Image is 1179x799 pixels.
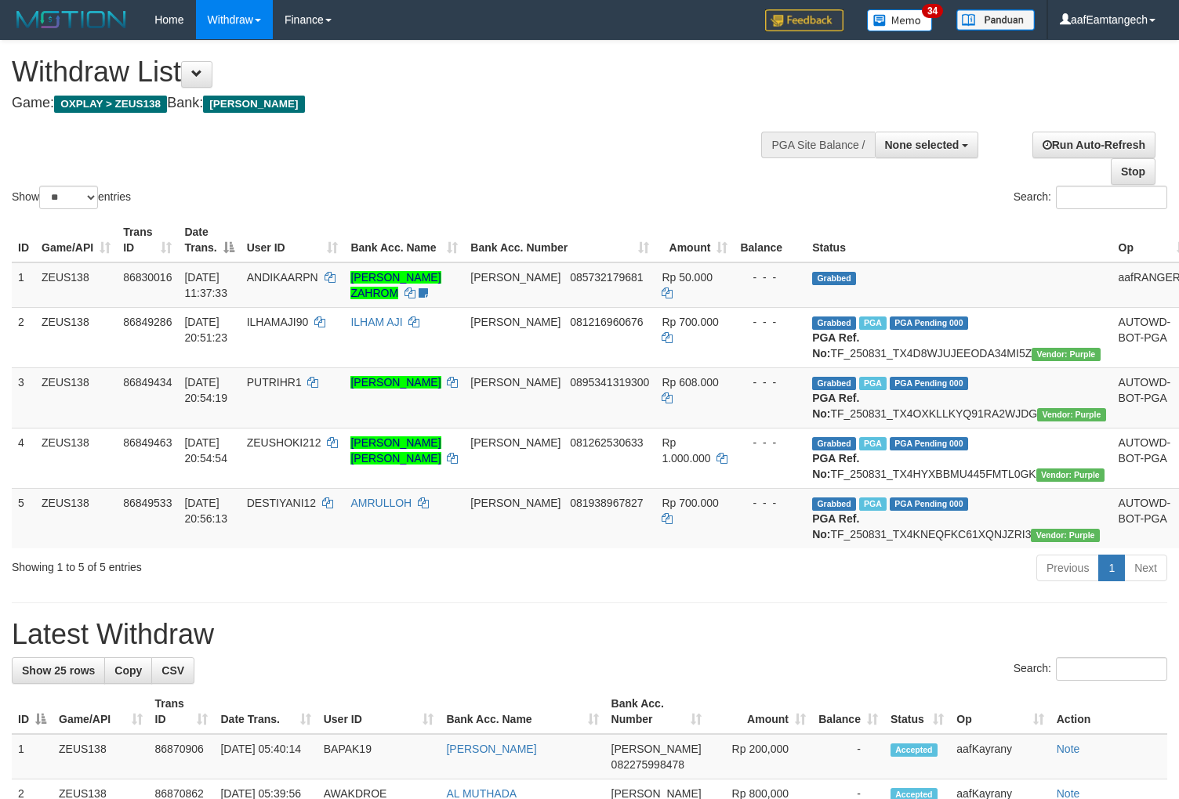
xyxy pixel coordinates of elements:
[161,664,184,677] span: CSV
[53,689,149,734] th: Game/API: activate to sort column ascending
[54,96,167,113] span: OXPLAY > ZEUS138
[740,314,800,330] div: - - -
[149,689,215,734] th: Trans ID: activate to sort column ascending
[655,218,734,262] th: Amount: activate to sort column ascending
[247,376,302,389] span: PUTRIHR1
[1050,689,1167,734] th: Action
[1056,657,1167,681] input: Search:
[956,9,1035,31] img: panduan.png
[859,497,887,511] span: Marked by aafRornrotha
[806,218,1112,262] th: Status
[740,269,800,285] div: - - -
[12,218,35,262] th: ID
[1036,468,1105,482] span: Vendor URL: https://trx4.1velocity.biz
[53,734,149,779] td: ZEUS138
[35,307,117,367] td: ZEUS138
[151,657,194,684] a: CSV
[12,262,35,308] td: 1
[812,392,859,420] b: PGA Ref. No:
[611,743,702,755] span: [PERSON_NAME]
[203,96,304,113] span: [PERSON_NAME]
[812,331,859,360] b: PGA Ref. No:
[890,377,968,390] span: PGA Pending
[440,689,604,734] th: Bank Acc. Name: activate to sort column ascending
[317,689,441,734] th: User ID: activate to sort column ascending
[812,689,884,734] th: Balance: activate to sort column ascending
[950,689,1050,734] th: Op: activate to sort column ascending
[812,497,856,511] span: Grabbed
[1057,743,1080,755] a: Note
[470,497,560,509] span: [PERSON_NAME]
[12,367,35,428] td: 3
[184,271,227,299] span: [DATE] 11:37:33
[12,307,35,367] td: 2
[12,553,480,575] div: Showing 1 to 5 of 5 entries
[12,186,131,209] label: Show entries
[123,271,172,284] span: 86830016
[875,132,979,158] button: None selected
[12,428,35,488] td: 4
[859,377,887,390] span: Marked by aafRornrotha
[662,436,710,465] span: Rp 1.000.000
[761,132,874,158] div: PGA Site Balance /
[1032,348,1100,361] span: Vendor URL: https://trx4.1velocity.biz
[114,664,142,677] span: Copy
[464,218,655,262] th: Bank Acc. Number: activate to sort column ascending
[317,734,441,779] td: BAPAK19
[1098,555,1125,581] a: 1
[184,376,227,404] span: [DATE] 20:54:19
[12,689,53,734] th: ID: activate to sort column descending
[1056,186,1167,209] input: Search:
[812,734,884,779] td: -
[149,734,215,779] td: 86870906
[470,271,560,284] span: [PERSON_NAME]
[123,436,172,449] span: 86849463
[812,437,856,450] span: Grabbed
[12,56,771,88] h1: Withdraw List
[12,619,1167,650] h1: Latest Withdraw
[708,689,812,734] th: Amount: activate to sort column ascending
[812,512,859,540] b: PGA Ref. No:
[884,689,950,734] th: Status: activate to sort column ascending
[247,316,309,328] span: ILHAMAJI90
[806,367,1112,428] td: TF_250831_TX4OXKLLKYQ91RA2WJDG
[662,376,718,389] span: Rp 608.000
[12,657,105,684] a: Show 25 rows
[890,316,968,330] span: PGA Pending
[1037,408,1105,421] span: Vendor URL: https://trx4.1velocity.biz
[922,4,943,18] span: 34
[104,657,152,684] a: Copy
[570,316,643,328] span: Copy 081216960676 to clipboard
[1032,132,1155,158] a: Run Auto-Refresh
[178,218,240,262] th: Date Trans.: activate to sort column descending
[812,272,856,285] span: Grabbed
[812,377,856,390] span: Grabbed
[859,316,887,330] span: Marked by aafRornrotha
[605,689,708,734] th: Bank Acc. Number: activate to sort column ascending
[247,271,318,284] span: ANDIKAARPN
[214,734,317,779] td: [DATE] 05:40:14
[570,376,649,389] span: Copy 0895341319300 to clipboard
[12,734,53,779] td: 1
[662,497,718,509] span: Rp 700.000
[446,743,536,755] a: [PERSON_NAME]
[12,96,771,111] h4: Game: Bank:
[890,497,968,511] span: PGA Pending
[184,316,227,344] span: [DATE] 20:51:23
[247,497,316,509] span: DESTIYANI12
[740,495,800,511] div: - - -
[708,734,812,779] td: Rp 200,000
[123,316,172,328] span: 86849286
[247,436,321,449] span: ZEUSHOKI212
[734,218,806,262] th: Balance
[22,664,95,677] span: Show 25 rows
[867,9,933,31] img: Button%20Memo.svg
[950,734,1050,779] td: aafKayrany
[470,436,560,449] span: [PERSON_NAME]
[1014,657,1167,681] label: Search:
[812,316,856,330] span: Grabbed
[570,436,643,449] span: Copy 081262530633 to clipboard
[890,437,968,450] span: PGA Pending
[570,271,643,284] span: Copy 085732179681 to clipboard
[891,743,938,757] span: Accepted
